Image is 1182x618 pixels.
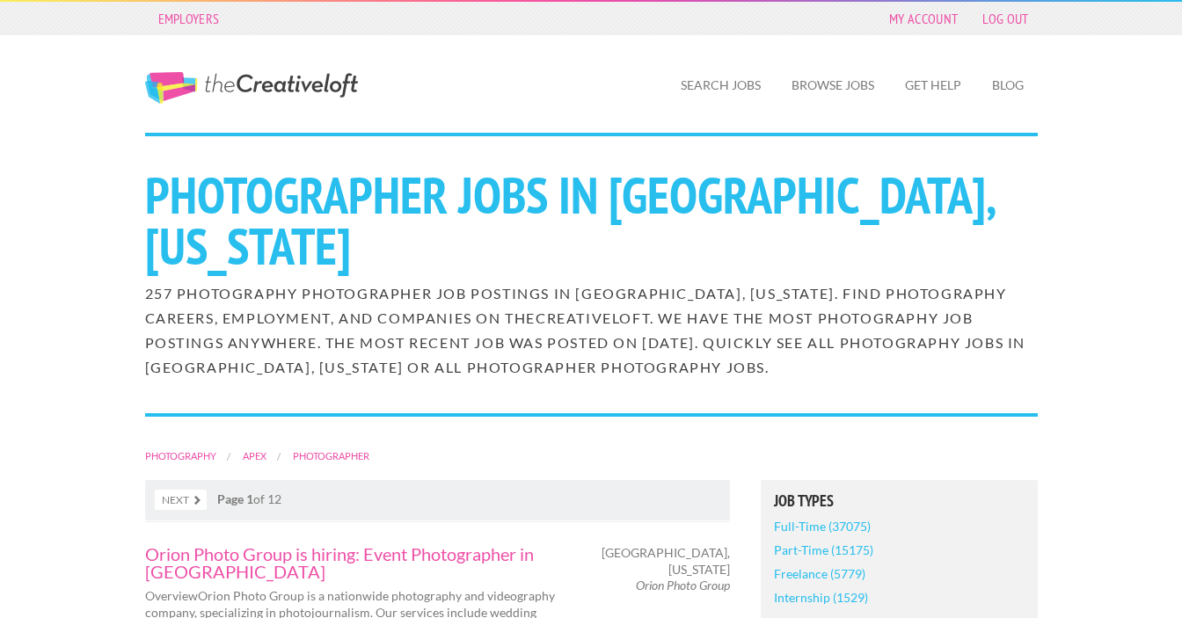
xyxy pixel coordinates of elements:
a: Photography [145,450,216,462]
h2: 257 Photography Photographer job postings in [GEOGRAPHIC_DATA], [US_STATE]. Find Photography care... [145,281,1038,380]
a: Log Out [974,6,1037,31]
a: Internship (1529) [774,585,868,609]
a: Freelance (5779) [774,562,865,585]
a: Orion Photo Group is hiring: Event Photographer in [GEOGRAPHIC_DATA] [145,545,576,580]
a: Employers [150,6,229,31]
h5: Job Types [774,493,1025,509]
span: [GEOGRAPHIC_DATA], [US_STATE] [602,545,730,577]
em: Orion Photo Group [636,578,730,593]
a: Get Help [891,65,975,105]
a: Search Jobs [667,65,775,105]
a: The Creative Loft [145,72,358,104]
h1: Photographer Jobs in [GEOGRAPHIC_DATA], [US_STATE] [145,170,1038,272]
strong: Page 1 [217,491,253,506]
a: Apex [243,450,266,462]
a: Browse Jobs [777,65,888,105]
a: Full-Time (37075) [774,514,871,538]
a: My Account [880,6,967,31]
a: Next [155,490,207,510]
a: Photographer [293,450,369,462]
a: Blog [978,65,1038,105]
nav: of 12 [145,480,730,520]
a: Part-Time (15175) [774,538,873,562]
